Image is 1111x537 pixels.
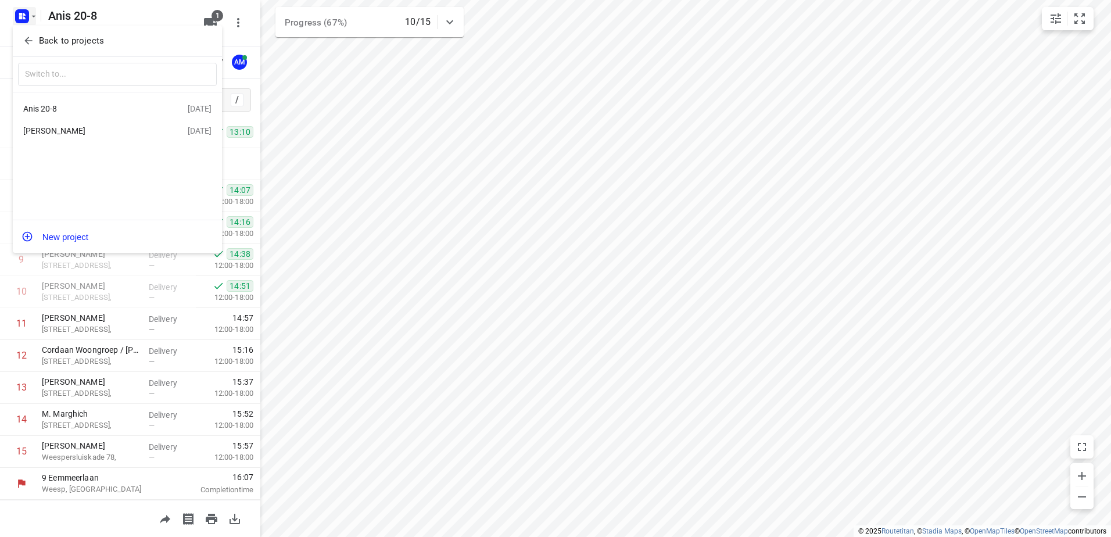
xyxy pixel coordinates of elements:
div: [DATE] [188,126,212,135]
div: [PERSON_NAME] [23,126,157,135]
input: Switch to... [18,63,217,87]
p: Back to projects [39,34,104,48]
div: Anis 20-8 [23,104,157,113]
div: [PERSON_NAME][DATE] [13,120,222,142]
button: New project [13,225,222,248]
div: Anis 20-8[DATE] [13,97,222,120]
button: Back to projects [18,31,217,51]
div: [DATE] [188,104,212,113]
